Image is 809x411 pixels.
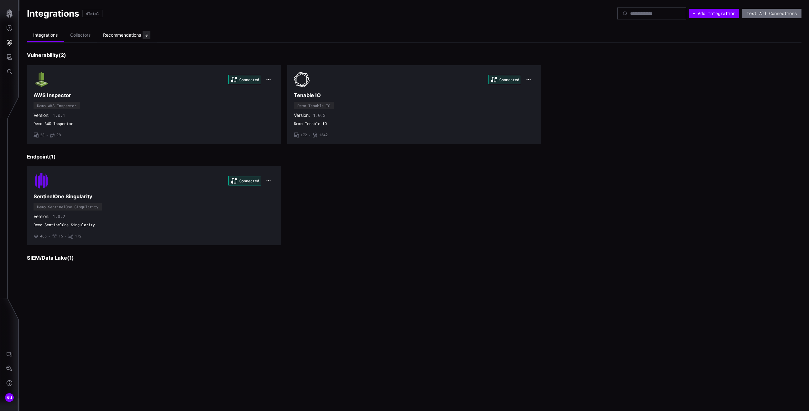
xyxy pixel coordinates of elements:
span: 172 [300,133,307,138]
h3: SentinelOne Singularity [34,193,274,200]
h1: Integrations [27,8,79,19]
span: Demo SentinelOne Singularity [34,222,274,227]
h3: SIEM/Data Lake ( 1 ) [27,255,801,261]
li: Integrations [27,29,64,42]
h3: Tenable IO [294,92,535,99]
h3: Vulnerability ( 2 ) [27,52,801,59]
span: NU [7,394,13,401]
span: 1.0.1 [53,112,65,118]
span: 1.0.2 [53,214,65,219]
img: Demo Tenable IO [294,72,310,87]
button: NU [0,390,18,405]
div: Connected [228,176,261,185]
div: 0 [145,33,148,37]
span: 23 [40,133,44,138]
span: 98 [56,133,61,138]
span: • [46,133,48,138]
div: 4 Total [86,12,99,15]
span: • [65,234,67,239]
span: 15 [59,234,63,239]
img: Demo AWS Inspector [34,72,49,87]
div: Demo Tenable IO [297,104,330,107]
div: Demo SentinelOne Singularity [37,205,98,209]
span: • [48,234,50,239]
img: Demo SentinelOne Singularity [34,173,49,189]
div: Demo AWS Inspector [37,104,76,107]
button: Test All Connections [742,9,801,18]
span: Version: [34,214,50,219]
li: Collectors [64,29,97,41]
div: Connected [488,75,521,84]
span: Demo AWS Inspector [34,121,274,126]
div: Connected [228,75,261,84]
span: 1.0.3 [313,112,326,118]
div: Recommendations [103,32,141,38]
span: Demo Tenable IO [294,121,535,126]
button: + Add Integration [689,9,739,18]
h3: AWS Inspector [34,92,274,99]
span: Version: [34,112,50,118]
span: • [309,133,311,138]
h3: Endpoint ( 1 ) [27,153,801,160]
span: Version: [294,112,310,118]
span: 1342 [319,133,328,138]
span: 172 [75,234,81,239]
span: 466 [40,234,47,239]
